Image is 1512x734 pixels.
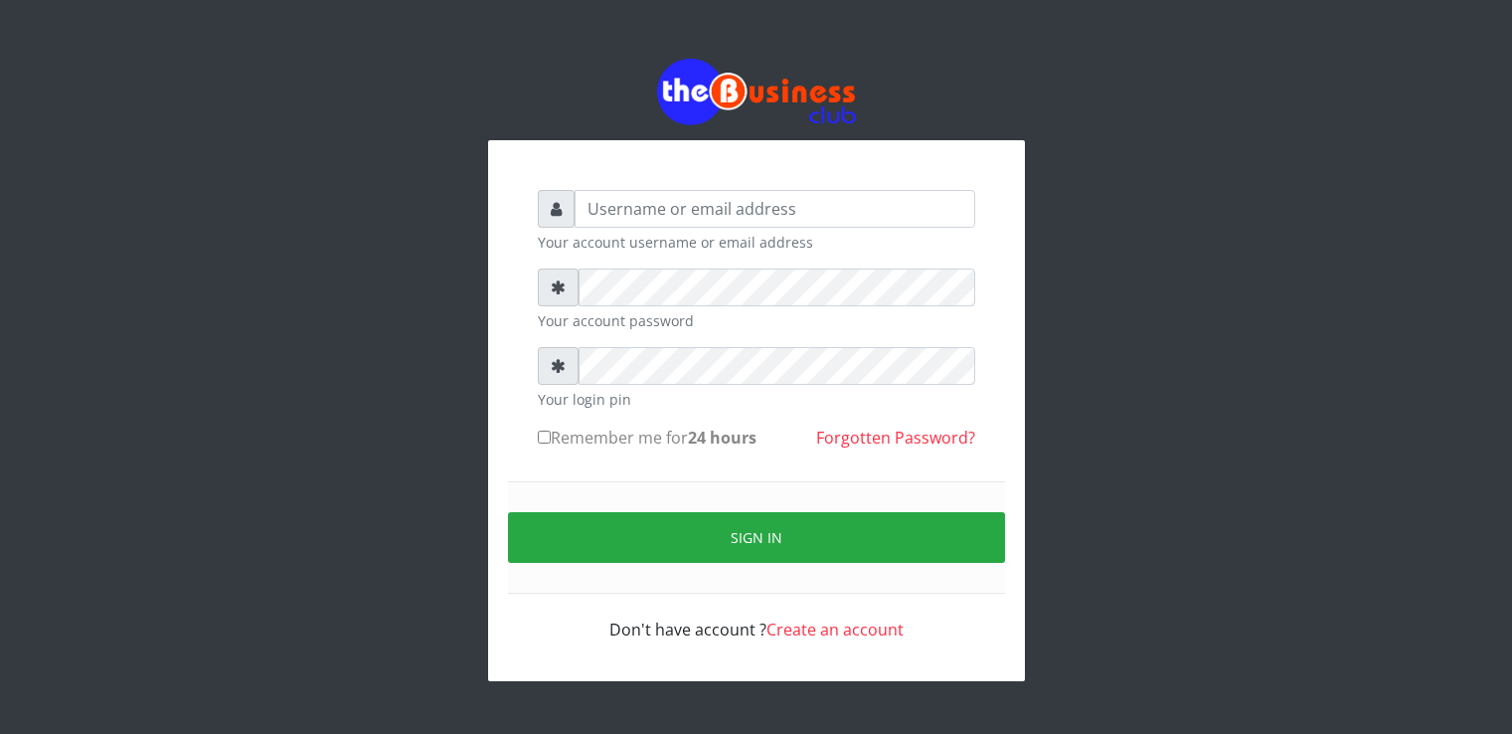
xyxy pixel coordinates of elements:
input: Remember me for24 hours [538,431,551,444]
small: Your account username or email address [538,232,975,253]
a: Create an account [766,619,904,641]
div: Don't have account ? [538,594,975,642]
a: Forgotten Password? [816,427,975,449]
small: Your account password [538,310,975,331]
small: Your login pin [538,389,975,410]
b: 24 hours [688,427,756,449]
button: Sign in [508,512,1005,563]
label: Remember me for [538,426,756,450]
input: Username or email address [575,190,975,228]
